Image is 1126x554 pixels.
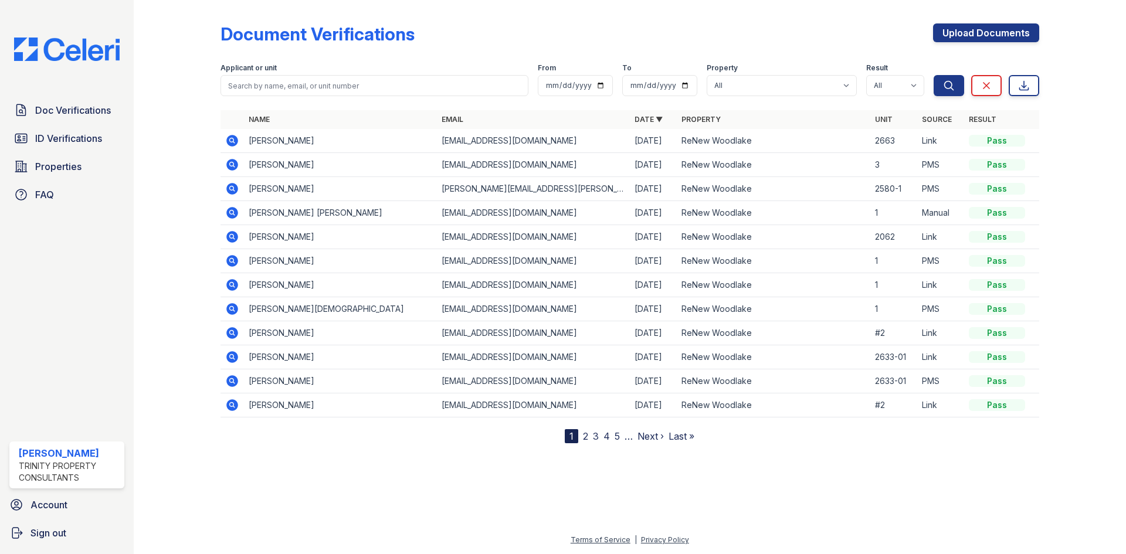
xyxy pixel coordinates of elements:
[244,345,437,369] td: [PERSON_NAME]
[249,115,270,124] a: Name
[630,393,677,417] td: [DATE]
[244,153,437,177] td: [PERSON_NAME]
[625,429,633,443] span: …
[870,273,917,297] td: 1
[707,63,738,73] label: Property
[677,249,870,273] td: ReNew Woodlake
[870,297,917,321] td: 1
[35,131,102,145] span: ID Verifications
[583,430,588,442] a: 2
[917,129,964,153] td: Link
[669,430,694,442] a: Last »
[437,153,630,177] td: [EMAIL_ADDRESS][DOMAIN_NAME]
[538,63,556,73] label: From
[437,345,630,369] td: [EMAIL_ADDRESS][DOMAIN_NAME]
[630,321,677,345] td: [DATE]
[917,345,964,369] td: Link
[870,177,917,201] td: 2580-1
[969,231,1025,243] div: Pass
[437,321,630,345] td: [EMAIL_ADDRESS][DOMAIN_NAME]
[442,115,463,124] a: Email
[5,493,129,516] a: Account
[933,23,1039,42] a: Upload Documents
[19,446,120,460] div: [PERSON_NAME]
[677,321,870,345] td: ReNew Woodlake
[635,115,663,124] a: Date ▼
[244,369,437,393] td: [PERSON_NAME]
[5,38,129,61] img: CE_Logo_Blue-a8612792a0a2168367f1c8372b55b34899dd931a85d93a1a3d3e32e68fde9ad4.png
[9,183,124,206] a: FAQ
[630,369,677,393] td: [DATE]
[437,249,630,273] td: [EMAIL_ADDRESS][DOMAIN_NAME]
[630,225,677,249] td: [DATE]
[875,115,893,124] a: Unit
[677,369,870,393] td: ReNew Woodlake
[437,393,630,417] td: [EMAIL_ADDRESS][DOMAIN_NAME]
[635,535,637,544] div: |
[677,153,870,177] td: ReNew Woodlake
[969,279,1025,291] div: Pass
[221,63,277,73] label: Applicant or unit
[870,225,917,249] td: 2062
[630,345,677,369] td: [DATE]
[917,177,964,201] td: PMS
[9,127,124,150] a: ID Verifications
[630,273,677,297] td: [DATE]
[603,430,610,442] a: 4
[244,273,437,297] td: [PERSON_NAME]
[630,297,677,321] td: [DATE]
[969,115,996,124] a: Result
[244,225,437,249] td: [PERSON_NAME]
[19,460,120,484] div: Trinity Property Consultants
[244,129,437,153] td: [PERSON_NAME]
[917,393,964,417] td: Link
[221,23,415,45] div: Document Verifications
[969,135,1025,147] div: Pass
[917,249,964,273] td: PMS
[677,177,870,201] td: ReNew Woodlake
[677,129,870,153] td: ReNew Woodlake
[677,273,870,297] td: ReNew Woodlake
[641,535,689,544] a: Privacy Policy
[437,369,630,393] td: [EMAIL_ADDRESS][DOMAIN_NAME]
[571,535,630,544] a: Terms of Service
[917,153,964,177] td: PMS
[677,393,870,417] td: ReNew Woodlake
[244,321,437,345] td: [PERSON_NAME]
[681,115,721,124] a: Property
[437,225,630,249] td: [EMAIL_ADDRESS][DOMAIN_NAME]
[244,177,437,201] td: [PERSON_NAME]
[593,430,599,442] a: 3
[244,393,437,417] td: [PERSON_NAME]
[917,225,964,249] td: Link
[917,273,964,297] td: Link
[622,63,632,73] label: To
[35,103,111,117] span: Doc Verifications
[917,297,964,321] td: PMS
[244,297,437,321] td: [PERSON_NAME][DEMOGRAPHIC_DATA]
[437,297,630,321] td: [EMAIL_ADDRESS][DOMAIN_NAME]
[630,201,677,225] td: [DATE]
[30,526,66,540] span: Sign out
[866,63,888,73] label: Result
[5,521,129,545] a: Sign out
[870,321,917,345] td: #2
[969,207,1025,219] div: Pass
[630,129,677,153] td: [DATE]
[437,177,630,201] td: [PERSON_NAME][EMAIL_ADDRESS][PERSON_NAME][DOMAIN_NAME]
[969,159,1025,171] div: Pass
[9,155,124,178] a: Properties
[437,201,630,225] td: [EMAIL_ADDRESS][DOMAIN_NAME]
[969,375,1025,387] div: Pass
[969,327,1025,339] div: Pass
[637,430,664,442] a: Next ›
[630,153,677,177] td: [DATE]
[870,153,917,177] td: 3
[917,201,964,225] td: Manual
[677,201,870,225] td: ReNew Woodlake
[677,225,870,249] td: ReNew Woodlake
[630,177,677,201] td: [DATE]
[969,255,1025,267] div: Pass
[969,183,1025,195] div: Pass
